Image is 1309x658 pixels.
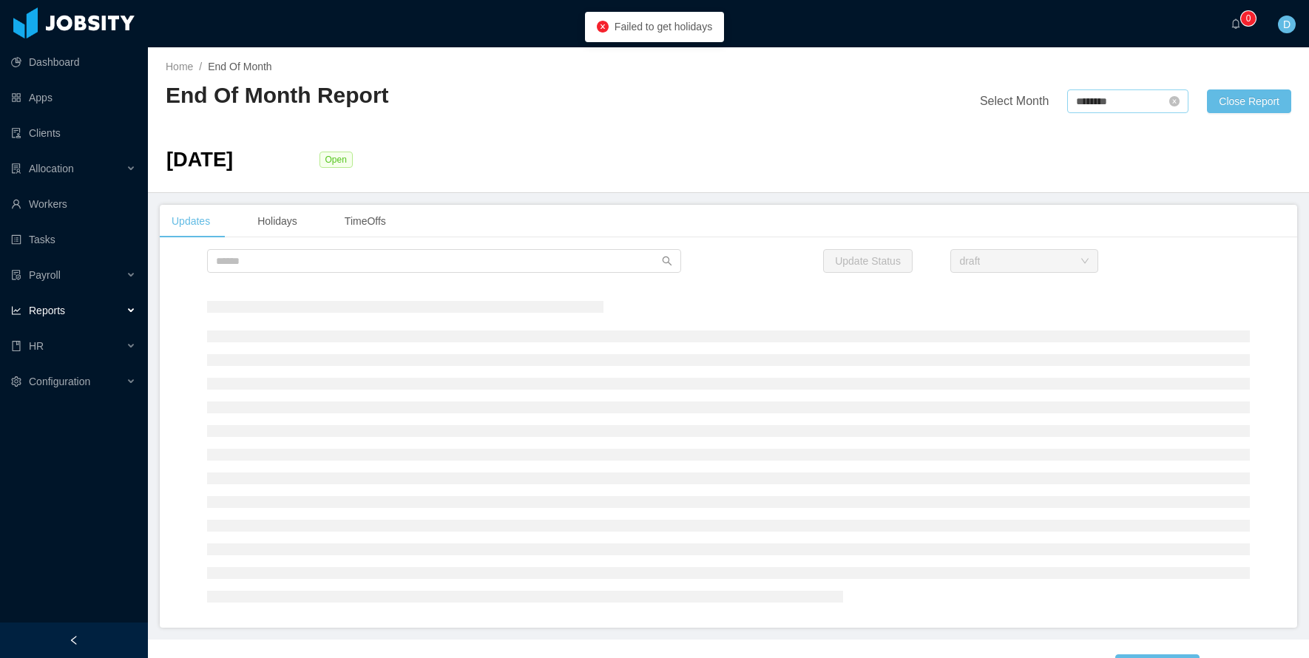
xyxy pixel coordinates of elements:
i: icon: bell [1231,18,1241,29]
button: Close Report [1207,89,1291,113]
a: icon: profileTasks [11,225,136,254]
i: icon: down [1080,257,1089,267]
a: icon: auditClients [11,118,136,148]
span: Failed to get holidays [615,21,712,33]
span: Allocation [29,163,74,174]
span: D [1283,16,1291,33]
span: HR [29,340,44,352]
span: / [199,61,202,72]
i: icon: search [662,256,672,266]
span: End Of Month [208,61,271,72]
button: Update Status [823,249,913,273]
i: icon: solution [11,163,21,174]
a: icon: appstoreApps [11,83,136,112]
div: Updates [160,205,222,238]
sup: 0 [1241,11,1256,26]
span: Payroll [29,269,61,281]
span: Open [319,152,353,168]
a: icon: pie-chartDashboard [11,47,136,77]
i: icon: file-protect [11,270,21,280]
i: icon: close-circle [1169,96,1180,106]
a: Home [166,61,193,72]
span: [DATE] [166,148,233,171]
div: Holidays [246,205,309,238]
span: Reports [29,305,65,316]
span: Configuration [29,376,90,387]
i: icon: book [11,341,21,351]
i: icon: setting [11,376,21,387]
div: draft [959,250,980,272]
i: icon: close-circle [597,21,609,33]
i: icon: line-chart [11,305,21,316]
div: TimeOffs [333,205,398,238]
span: Select Month [980,95,1049,107]
h2: End Of Month Report [166,81,728,111]
a: icon: userWorkers [11,189,136,219]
